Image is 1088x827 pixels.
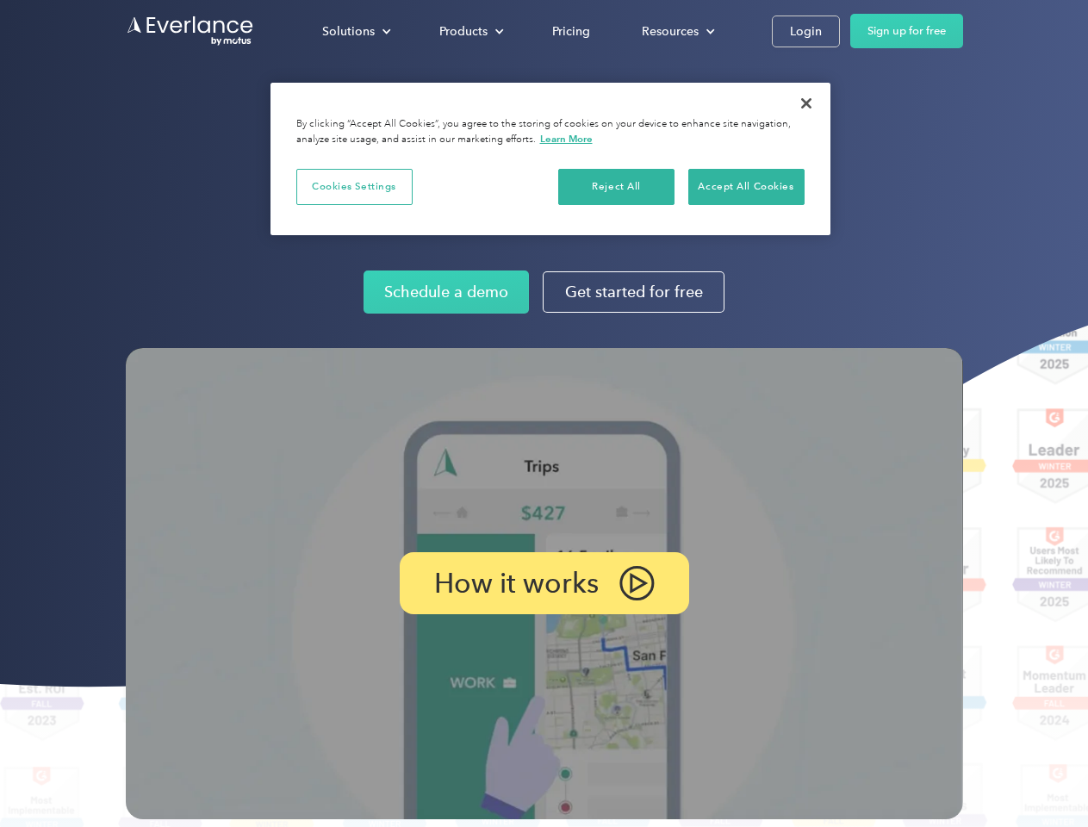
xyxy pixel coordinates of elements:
button: Close [787,84,825,122]
p: How it works [434,573,599,594]
a: Login [772,16,840,47]
div: Products [422,16,518,47]
a: Pricing [535,16,607,47]
a: Go to homepage [126,15,255,47]
a: Sign up for free [850,14,963,48]
div: Resources [642,21,699,42]
button: Accept All Cookies [688,169,805,205]
a: Get started for free [543,271,724,313]
button: Cookies Settings [296,169,413,205]
button: Reject All [558,169,675,205]
input: Submit [127,103,214,139]
div: Products [439,21,488,42]
a: More information about your privacy, opens in a new tab [540,133,593,145]
div: Solutions [322,21,375,42]
div: Resources [625,16,729,47]
div: By clicking “Accept All Cookies”, you agree to the storing of cookies on your device to enhance s... [296,117,805,147]
div: Privacy [270,83,830,235]
div: Pricing [552,21,590,42]
a: Schedule a demo [364,270,529,314]
div: Cookie banner [270,83,830,235]
div: Solutions [305,16,405,47]
div: Login [790,21,822,42]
